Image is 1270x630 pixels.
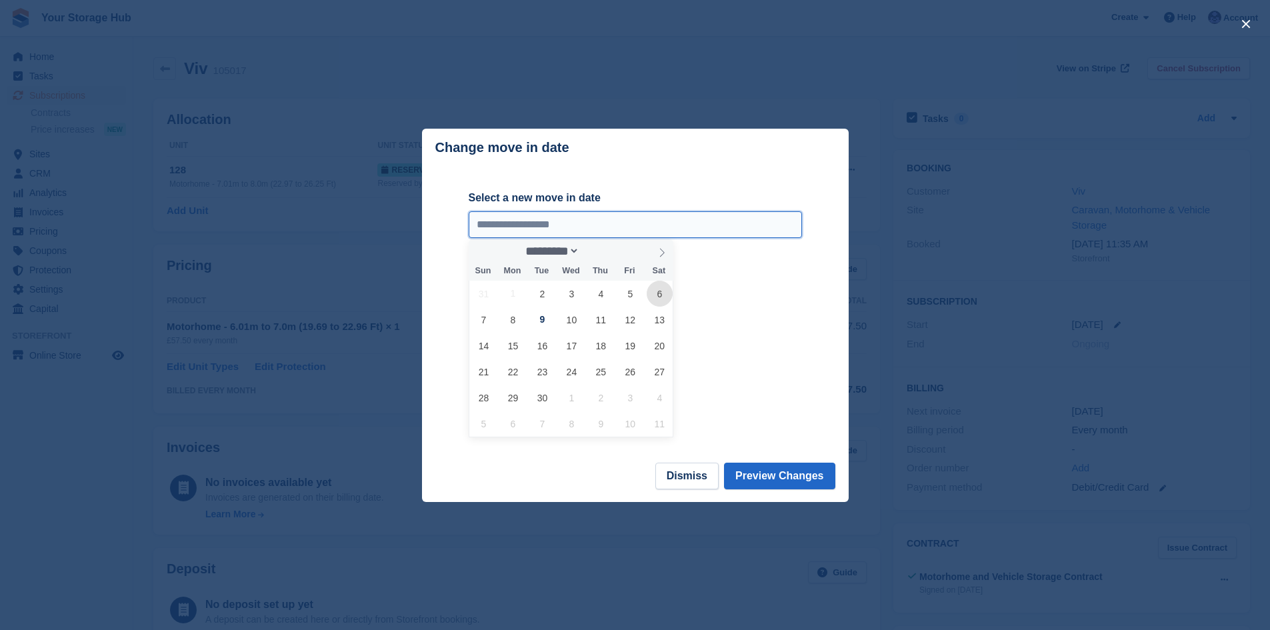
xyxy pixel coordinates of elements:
[500,281,526,307] span: September 1, 2025
[471,307,497,333] span: September 7, 2025
[579,244,621,258] input: Year
[617,411,643,437] span: October 10, 2025
[644,267,673,275] span: Sat
[1235,13,1257,35] button: close
[647,411,673,437] span: October 11, 2025
[500,307,526,333] span: September 8, 2025
[559,411,585,437] span: October 8, 2025
[500,411,526,437] span: October 6, 2025
[471,385,497,411] span: September 28, 2025
[655,463,719,489] button: Dismiss
[559,281,585,307] span: September 3, 2025
[724,463,835,489] button: Preview Changes
[617,359,643,385] span: September 26, 2025
[469,267,498,275] span: Sun
[559,333,585,359] span: September 17, 2025
[559,307,585,333] span: September 10, 2025
[469,190,802,206] label: Select a new move in date
[588,411,614,437] span: October 9, 2025
[647,333,673,359] span: September 20, 2025
[588,359,614,385] span: September 25, 2025
[617,333,643,359] span: September 19, 2025
[471,411,497,437] span: October 5, 2025
[529,411,555,437] span: October 7, 2025
[471,359,497,385] span: September 21, 2025
[529,359,555,385] span: September 23, 2025
[471,281,497,307] span: August 31, 2025
[559,385,585,411] span: October 1, 2025
[617,307,643,333] span: September 12, 2025
[588,281,614,307] span: September 4, 2025
[527,267,556,275] span: Tue
[588,385,614,411] span: October 2, 2025
[529,333,555,359] span: September 16, 2025
[647,385,673,411] span: October 4, 2025
[500,385,526,411] span: September 29, 2025
[615,267,644,275] span: Fri
[588,333,614,359] span: September 18, 2025
[647,281,673,307] span: September 6, 2025
[435,140,569,155] p: Change move in date
[617,281,643,307] span: September 5, 2025
[556,267,585,275] span: Wed
[647,307,673,333] span: September 13, 2025
[559,359,585,385] span: September 24, 2025
[497,267,527,275] span: Mon
[588,307,614,333] span: September 11, 2025
[529,281,555,307] span: September 2, 2025
[500,359,526,385] span: September 22, 2025
[500,333,526,359] span: September 15, 2025
[529,385,555,411] span: September 30, 2025
[647,359,673,385] span: September 27, 2025
[471,333,497,359] span: September 14, 2025
[521,244,579,258] select: Month
[617,385,643,411] span: October 3, 2025
[529,307,555,333] span: September 9, 2025
[585,267,615,275] span: Thu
